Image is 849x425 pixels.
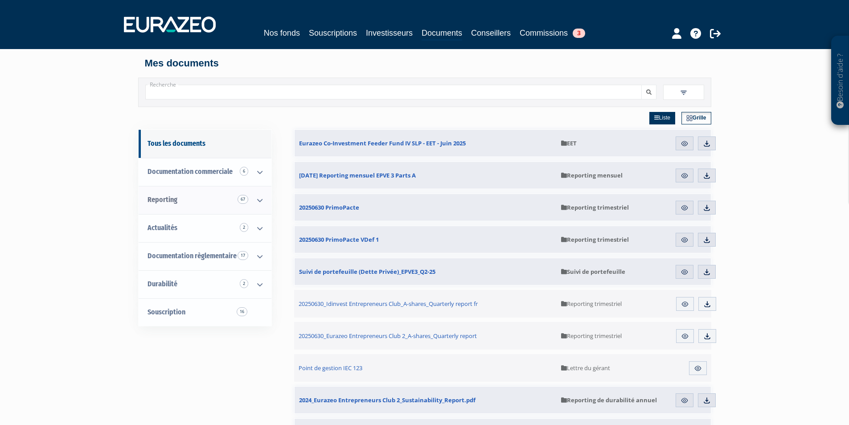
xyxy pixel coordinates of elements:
h4: Mes documents [145,58,705,69]
span: Suivi de portefeuille (Dette Privée)_EPVE3_Q2-25 [299,268,435,276]
span: Souscription [148,308,185,316]
a: 20250630_Idinvest Entrepreneurs Club_A-shares_Quarterly report fr [294,290,557,318]
span: 20250630_Eurazeo Entrepreneurs Club 2_A-shares_Quarterly report [299,332,477,340]
a: Reporting 67 [139,186,271,214]
img: download.svg [703,332,711,340]
p: Besoin d'aide ? [835,41,845,121]
span: Reporting trimestriel [561,300,622,308]
span: 20250630 PrimoPacte VDef 1 [299,235,379,243]
img: download.svg [703,172,711,180]
a: [DATE] Reporting mensuel EPVE 3 Parts A [295,162,557,189]
a: Eurazeo Co-Investment Feeder Fund IV SLP - EET - Juin 2025 [295,130,557,157]
span: 17 [238,251,248,260]
span: Reporting trimestriel [561,203,629,211]
img: eye.svg [681,204,689,212]
a: Documentation règlementaire 17 [139,242,271,270]
a: Point de gestion IEC 123 [294,354,557,382]
a: Documentation commerciale 6 [139,158,271,186]
a: 20250630 PrimoPacte [295,194,557,221]
span: Durabilité [148,280,177,288]
img: download.svg [703,268,711,276]
a: Suivi de portefeuille (Dette Privée)_EPVE3_Q2-25 [295,258,557,285]
span: 2 [240,279,248,288]
span: Reporting trimestriel [561,332,622,340]
a: Souscription16 [139,298,271,326]
img: download.svg [703,204,711,212]
img: download.svg [703,236,711,244]
span: Reporting [148,195,177,204]
span: [DATE] Reporting mensuel EPVE 3 Parts A [299,171,416,179]
img: eye.svg [681,300,689,308]
span: Documentation règlementaire [148,252,237,260]
a: 2024_Eurazeo Entrepreneurs Club 2_Sustainability_Report.pdf [295,387,557,413]
a: 20250630 PrimoPacte VDef 1 [295,226,557,253]
span: Point de gestion IEC 123 [299,364,362,372]
a: Commissions3 [520,27,585,39]
a: 20250630_Eurazeo Entrepreneurs Club 2_A-shares_Quarterly report [294,322,557,350]
span: EET [561,139,577,147]
img: download.svg [703,140,711,148]
a: Documents [422,27,462,41]
a: Durabilité 2 [139,270,271,298]
img: eye.svg [694,364,702,372]
img: eye.svg [681,332,689,340]
span: Actualités [148,223,177,232]
span: Documentation commerciale [148,167,233,176]
a: Investisseurs [366,27,413,39]
input: Recherche [145,85,642,99]
span: 2024_Eurazeo Entrepreneurs Club 2_Sustainability_Report.pdf [299,396,476,404]
img: download.svg [703,396,711,404]
span: 67 [238,195,248,204]
img: grid.svg [686,115,693,121]
span: Eurazeo Co-Investment Feeder Fund IV SLP - EET - Juin 2025 [299,139,466,147]
span: Reporting mensuel [561,171,623,179]
img: eye.svg [681,172,689,180]
span: 16 [237,307,247,316]
img: filter.svg [680,89,688,97]
span: 6 [240,167,248,176]
a: Tous les documents [139,130,271,158]
span: Suivi de portefeuille [561,268,625,276]
img: download.svg [703,300,711,308]
img: eye.svg [681,268,689,276]
img: 1732889491-logotype_eurazeo_blanc_rvb.png [124,17,216,33]
span: 20250630 PrimoPacte [299,203,359,211]
span: Lettre du gérant [561,364,610,372]
a: Grille [681,112,711,124]
img: eye.svg [681,140,689,148]
span: Reporting trimestriel [561,235,629,243]
span: 3 [573,29,585,38]
a: Actualités 2 [139,214,271,242]
img: eye.svg [681,236,689,244]
span: Reporting de durabilité annuel [561,396,657,404]
img: eye.svg [681,396,689,404]
span: 2 [240,223,248,232]
a: Liste [649,112,675,124]
a: Nos fonds [264,27,300,39]
a: Souscriptions [309,27,357,39]
a: Conseillers [471,27,511,39]
span: 20250630_Idinvest Entrepreneurs Club_A-shares_Quarterly report fr [299,300,478,308]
